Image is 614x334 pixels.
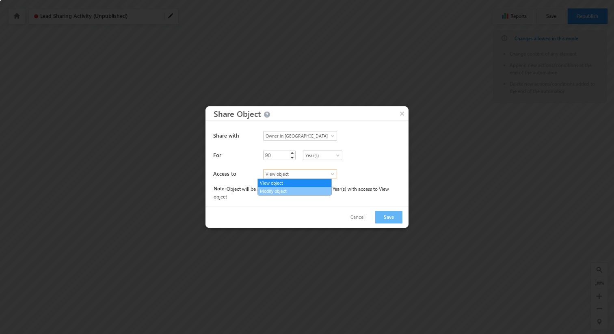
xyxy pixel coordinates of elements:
label: Access to [213,169,236,179]
span: View object [264,170,330,177]
span: ▼ [289,154,296,161]
span: ▲ [289,149,296,156]
a: View object [263,169,337,179]
a: View object [258,179,331,187]
h3: Share Object [214,106,409,120]
a: Owner in [GEOGRAPHIC_DATA] [263,131,337,140]
label: For [213,150,221,160]
label: Object will be shared with Owner in Trigger for 90 Year(s) with access to View object [214,185,389,200]
button: Cancel [342,211,373,223]
a: Modify object [258,187,331,195]
button: × [396,106,409,120]
ul: View object [257,179,332,196]
label: Share with [213,131,239,140]
span: Year(s) [303,151,340,159]
span: Owner in [GEOGRAPHIC_DATA] [264,132,330,139]
label: Note : [214,185,227,192]
button: Save [375,211,402,224]
a: Year(s) [303,150,342,160]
